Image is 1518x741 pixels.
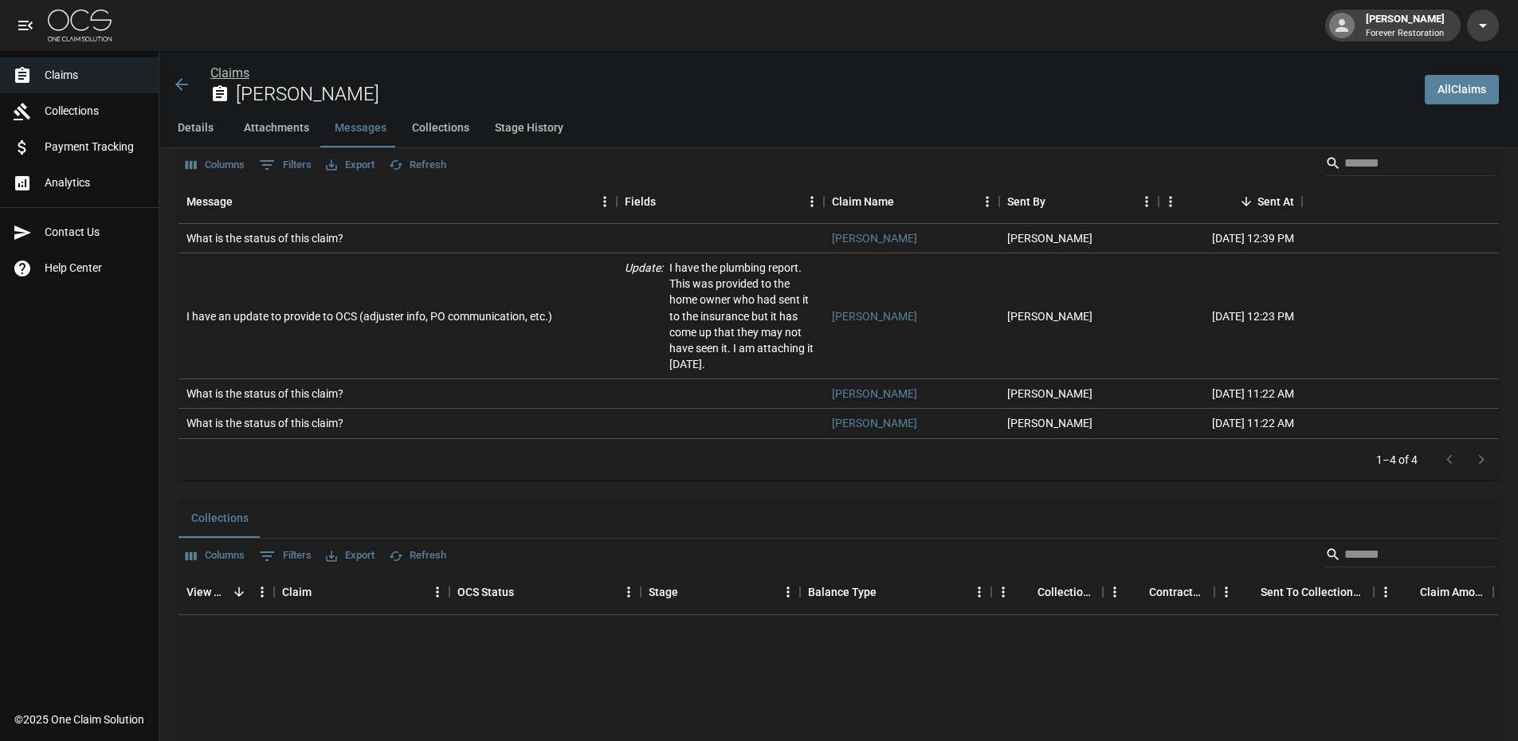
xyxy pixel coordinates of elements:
[1007,179,1045,224] div: Sent By
[1374,570,1493,614] div: Claim Amount
[1007,415,1092,431] div: John Porter
[45,139,146,155] span: Payment Tracking
[1359,11,1451,40] div: [PERSON_NAME]
[14,712,144,727] div: © 2025 One Claim Solution
[776,580,800,604] button: Menu
[1015,581,1037,603] button: Sort
[617,179,824,224] div: Fields
[322,543,379,568] button: Export
[1159,224,1302,253] div: [DATE] 12:39 PM
[186,230,343,246] div: What is the status of this claim?
[649,570,678,614] div: Stage
[808,570,877,614] div: Balance Type
[1103,580,1127,604] button: Menu
[186,415,343,431] div: What is the status of this claim?
[186,570,228,614] div: View Collection
[975,190,999,214] button: Menu
[800,190,824,214] button: Menu
[1159,253,1302,378] div: [DATE] 12:23 PM
[255,152,316,178] button: Show filters
[1425,75,1499,104] a: AllClaims
[832,415,917,431] a: [PERSON_NAME]
[1366,27,1445,41] p: Forever Restoration
[274,570,449,614] div: Claim
[1325,151,1496,179] div: Search
[1398,581,1420,603] button: Sort
[678,581,700,603] button: Sort
[426,580,449,604] button: Menu
[877,581,899,603] button: Sort
[385,543,450,568] button: Refresh
[617,580,641,604] button: Menu
[385,153,450,178] button: Refresh
[832,179,894,224] div: Claim Name
[159,109,231,147] button: Details
[1214,580,1238,604] button: Menu
[231,109,322,147] button: Attachments
[1159,409,1302,438] div: [DATE] 11:22 AM
[832,230,917,246] a: [PERSON_NAME]
[1420,570,1485,614] div: Claim Amount
[1007,308,1092,324] div: John Porter
[625,260,663,371] p: Update :
[10,10,41,41] button: open drawer
[182,153,249,178] button: Select columns
[449,570,641,614] div: OCS Status
[210,64,1412,83] nav: breadcrumb
[656,190,678,213] button: Sort
[45,67,146,84] span: Claims
[228,581,250,603] button: Sort
[282,570,312,614] div: Claim
[1235,190,1257,213] button: Sort
[482,109,576,147] button: Stage History
[1007,230,1092,246] div: John Porter
[178,500,1499,538] div: related-list tabs
[45,260,146,276] span: Help Center
[233,190,255,213] button: Sort
[178,179,617,224] div: Message
[1037,570,1095,614] div: Collections Fee
[641,570,800,614] div: Stage
[991,580,1015,604] button: Menu
[967,580,991,604] button: Menu
[322,109,399,147] button: Messages
[999,179,1159,224] div: Sent By
[255,543,316,569] button: Show filters
[45,174,146,191] span: Analytics
[236,83,1412,106] h2: [PERSON_NAME]
[322,153,379,178] button: Export
[1238,581,1261,603] button: Sort
[669,260,816,371] p: I have the plumbing report. This was provided to the home owner who had sent it to the insurance ...
[894,190,916,213] button: Sort
[1261,570,1366,614] div: Sent To Collections Date
[824,179,999,224] div: Claim Name
[625,179,656,224] div: Fields
[312,581,334,603] button: Sort
[991,570,1103,614] div: Collections Fee
[1045,190,1068,213] button: Sort
[1214,570,1374,614] div: Sent To Collections Date
[1159,190,1183,214] button: Menu
[250,580,274,604] button: Menu
[593,190,617,214] button: Menu
[159,109,1518,147] div: anchor tabs
[1103,570,1214,614] div: Contractor Amount
[800,570,991,614] div: Balance Type
[832,386,917,402] a: [PERSON_NAME]
[1257,179,1294,224] div: Sent At
[1159,179,1302,224] div: Sent At
[178,570,274,614] div: View Collection
[186,179,233,224] div: Message
[457,570,514,614] div: OCS Status
[1127,581,1149,603] button: Sort
[1159,379,1302,409] div: [DATE] 11:22 AM
[45,103,146,120] span: Collections
[514,581,536,603] button: Sort
[1007,386,1092,402] div: John Porter
[182,543,249,568] button: Select columns
[399,109,482,147] button: Collections
[45,224,146,241] span: Contact Us
[186,308,552,324] div: I have an update to provide to OCS (adjuster info, PO communication, etc.)
[178,500,261,538] button: Collections
[1149,570,1206,614] div: Contractor Amount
